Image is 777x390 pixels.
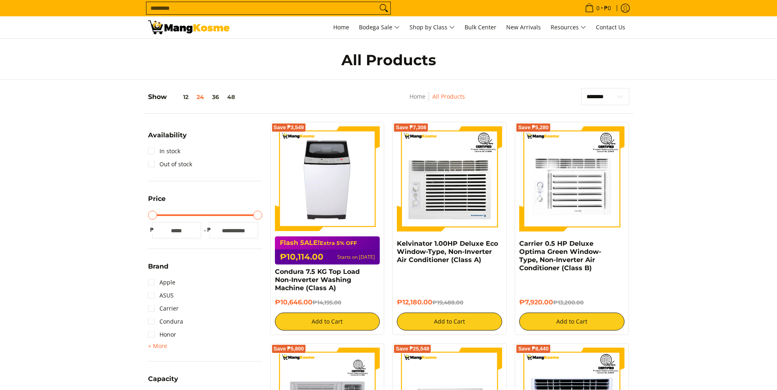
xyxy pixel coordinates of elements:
[518,125,549,130] span: Save ₱5,280
[410,93,425,100] a: Home
[355,16,404,38] a: Bodega Sale
[465,23,496,31] span: Bulk Center
[148,263,168,276] summary: Open
[230,51,548,69] h1: All Products
[223,94,239,100] button: 48
[519,298,624,306] h6: ₱7,920.00
[148,263,168,270] span: Brand
[278,126,377,231] img: condura-7.5kg-topload-non-inverter-washing-machine-class-c-full-view-mang-kosme
[405,16,459,38] a: Shop by Class
[208,94,223,100] button: 36
[205,226,213,234] span: ₱
[193,94,208,100] button: 24
[148,302,179,315] a: Carrier
[547,16,590,38] a: Resources
[432,299,463,306] del: ₱19,488.00
[148,328,176,341] a: Honor
[148,226,156,234] span: ₱
[148,93,239,101] h5: Show
[148,343,167,349] span: + More
[519,126,624,231] img: Carrier 0.5 HP Deluxe Optima Green Window-Type, Non-Inverter Air Conditioner (Class B)
[502,16,545,38] a: New Arrivals
[397,313,502,331] button: Add to Cart
[603,5,612,11] span: ₱0
[148,376,178,388] summary: Open
[410,22,455,33] span: Shop by Class
[148,315,183,328] a: Condura
[596,23,625,31] span: Contact Us
[397,126,502,231] img: Kelvinator 1.00HP Deluxe Eco Window-Type, Non-Inverter Air Conditioner (Class A)
[377,2,390,14] button: Search
[595,5,601,11] span: 0
[582,4,613,13] span: •
[355,92,519,110] nav: Breadcrumbs
[148,196,166,202] span: Price
[506,23,541,31] span: New Arrivals
[396,346,429,351] span: Save ₱25,548
[275,313,380,331] button: Add to Cart
[274,346,304,351] span: Save ₱5,800
[148,20,230,34] img: All Products - Home Appliances Warehouse Sale l Mang Kosme
[333,23,349,31] span: Home
[148,276,175,289] a: Apple
[312,299,341,306] del: ₱14,195.00
[396,125,426,130] span: Save ₱7,308
[359,22,400,33] span: Bodega Sale
[592,16,629,38] a: Contact Us
[148,158,192,171] a: Out of stock
[460,16,500,38] a: Bulk Center
[167,94,193,100] button: 12
[148,132,187,139] span: Availability
[519,240,601,272] a: Carrier 0.5 HP Deluxe Optima Green Window-Type, Non-Inverter Air Conditioner (Class B)
[329,16,353,38] a: Home
[518,346,549,351] span: Save ₱8,440
[148,289,174,302] a: ASUS
[148,132,187,145] summary: Open
[148,196,166,208] summary: Open
[551,22,586,33] span: Resources
[148,145,180,158] a: In stock
[553,299,584,306] del: ₱13,200.00
[148,376,178,382] span: Capacity
[148,341,167,351] summary: Open
[432,93,465,100] a: All Products
[274,125,304,130] span: Save ₱3,549
[275,298,380,306] h6: ₱10,646.00
[238,16,629,38] nav: Main Menu
[275,268,360,292] a: Condura 7.5 KG Top Load Non-Inverter Washing Machine (Class A)
[397,240,498,264] a: Kelvinator 1.00HP Deluxe Eco Window-Type, Non-Inverter Air Conditioner (Class A)
[519,313,624,331] button: Add to Cart
[397,298,502,306] h6: ₱12,180.00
